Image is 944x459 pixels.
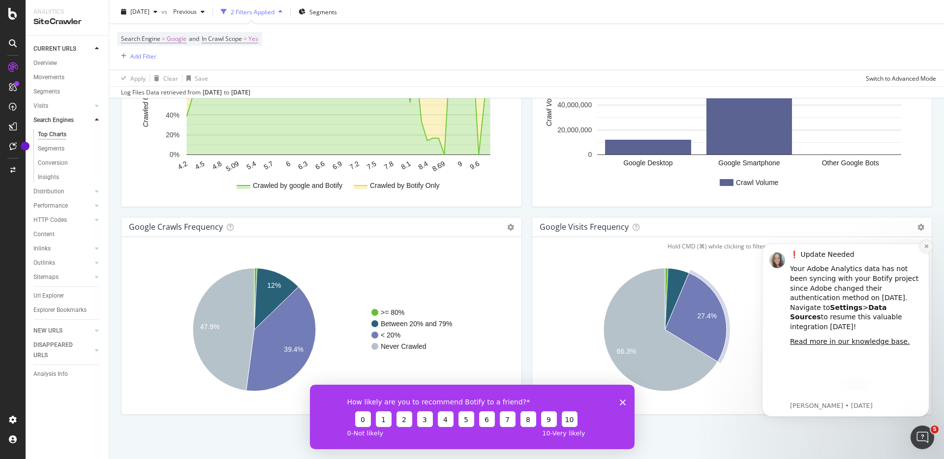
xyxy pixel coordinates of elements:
text: 6.6 [314,159,326,171]
text: 5.4 [245,159,257,171]
a: Segments [33,87,102,97]
a: Top Charts [38,129,102,140]
div: Segments [33,87,60,97]
div: HTTP Codes [33,215,67,225]
svg: A chart. [129,45,510,199]
h4: google Crawls Frequency [129,220,223,234]
text: 0 [588,151,592,159]
div: Conversion [38,158,68,168]
text: 47.9% [200,323,220,331]
div: Explorer Bookmarks [33,305,87,315]
span: = [244,34,247,43]
div: Analytics [33,8,101,16]
div: Movements [33,72,64,83]
iframe: Survey from Botify [310,385,635,449]
text: 39.4% [284,346,304,354]
span: In Crawl Scope [202,34,242,43]
text: 4.2 [177,159,189,171]
a: Segments [38,144,102,154]
text: Never Crawled [381,342,426,350]
div: Sitemaps [33,272,59,282]
div: Content [33,229,55,240]
i: Options [507,224,514,231]
button: Segments [295,4,341,20]
span: Yes [248,32,258,46]
div: Log Files Data retrieved from to [121,88,250,97]
a: Visits [33,101,92,111]
i: Options [917,224,924,231]
div: Save [195,74,208,82]
text: Crawled by Botify Only [370,182,440,189]
text: 6.9 [331,159,343,171]
text: 7.2 [348,159,361,171]
text: 9.6 [468,159,481,171]
div: Performance [33,201,68,211]
span: Hold CMD (⌘) while clicking to filter the report. [668,242,796,250]
div: [DATE] [203,88,222,97]
text: 40% [166,111,180,119]
a: Distribution [33,186,92,197]
button: 2 Filters Applied [217,4,286,20]
span: 2025 Aug. 20th [130,7,150,16]
text: 4.8 [211,159,223,171]
span: Google [167,32,186,46]
button: Previous [169,4,209,20]
a: Explorer Bookmarks [33,305,102,315]
div: Visits [33,101,48,111]
div: Outlinks [33,258,55,268]
a: NEW URLS [33,326,92,336]
svg: A chart. [540,45,920,199]
div: Search Engines [33,115,74,125]
div: 2 Filters Applied [231,7,274,16]
text: Crawled URLs [142,83,150,127]
text: 8.4 [417,159,429,171]
div: [DATE] [231,88,250,97]
div: SiteCrawler [33,16,101,28]
p: Message from Colleen, sent 1d ago [43,173,175,182]
div: Analysis Info [33,369,68,379]
text: Between 20% and 79% [381,320,453,328]
svg: A chart. [129,253,510,406]
text: Crawl Volume [545,84,552,126]
text: Google Desktop [623,159,673,167]
button: Clear [150,70,178,86]
div: Overview [33,58,57,68]
a: Sitemaps [33,272,92,282]
a: Outlinks [33,258,92,268]
div: Clear [163,74,178,82]
span: Previous [169,7,197,16]
div: Url Explorer [33,291,64,301]
button: Switch to Advanced Mode [862,70,936,86]
button: [DATE] [117,4,161,20]
svg: Play [103,166,115,178]
a: Performance [33,201,92,211]
a: Conversion [38,158,102,168]
div: NEW URLS [33,326,62,336]
svg: A chart. [540,253,920,406]
span: and [189,34,199,43]
a: Movements [33,72,102,83]
text: 0% [170,151,180,159]
a: DISAPPEARED URLS [33,340,92,361]
text: 7.5 [365,159,378,171]
text: 40,000,000 [557,101,592,109]
a: Analysis Info [33,369,102,379]
a: CURRENT URLS [33,44,92,54]
span: vs [161,7,169,16]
